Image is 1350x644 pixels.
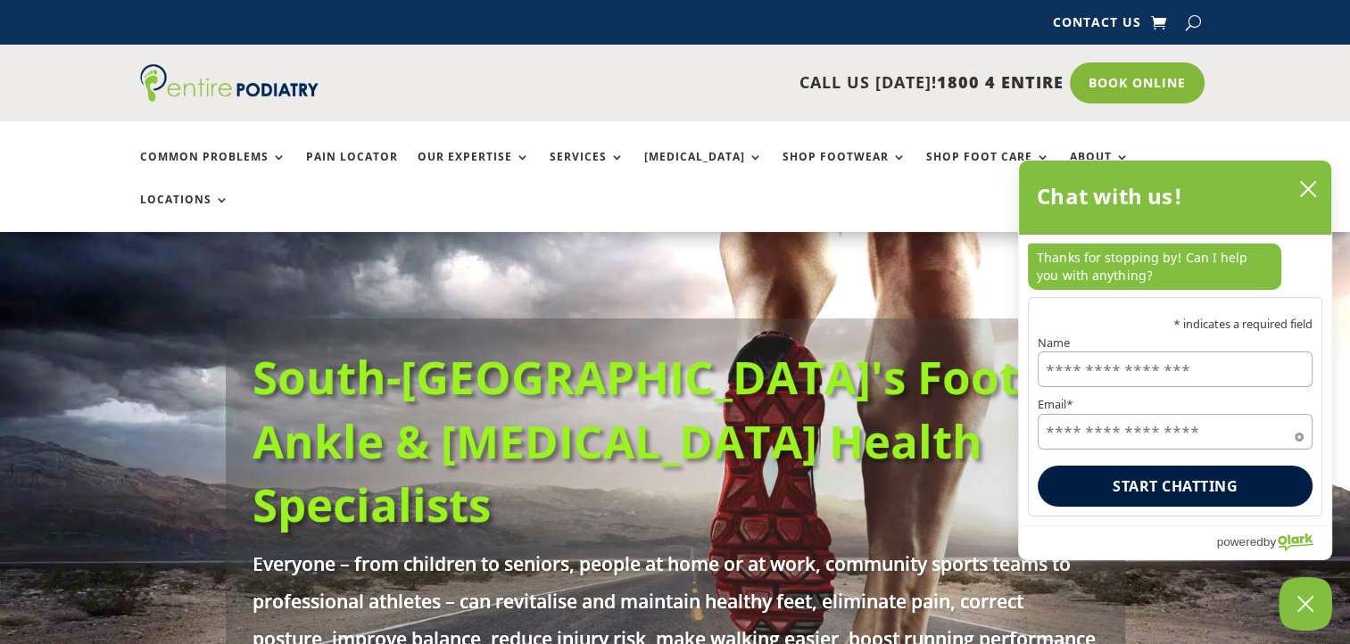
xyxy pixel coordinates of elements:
a: Shop Foot Care [926,151,1050,189]
a: Locations [140,194,229,232]
a: Book Online [1070,62,1205,103]
a: Contact Us [1052,16,1140,36]
p: Thanks for stopping by! Can I help you with anything? [1028,244,1281,290]
a: About [1070,151,1130,189]
label: Email* [1038,400,1313,411]
button: close chatbox [1294,176,1322,202]
a: Our Expertise [418,151,530,189]
p: * indicates a required field [1038,318,1313,330]
input: Name [1038,352,1313,388]
button: Close Chatbox [1279,577,1332,631]
a: Common Problems [140,151,286,189]
a: Pain Locator [306,151,398,189]
span: by [1263,531,1276,553]
input: Email [1038,414,1313,450]
div: olark chatbox [1018,160,1332,560]
a: Powered by Olark [1216,526,1331,559]
span: 1800 4 ENTIRE [937,71,1064,93]
label: Name [1038,337,1313,349]
a: Shop Footwear [783,151,907,189]
span: powered [1216,531,1263,553]
a: Entire Podiatry [140,87,319,105]
span: Required field [1295,429,1304,438]
a: Services [550,151,625,189]
div: chat [1019,235,1331,297]
button: Start chatting [1038,466,1313,507]
p: CALL US [DATE]! [387,71,1064,95]
img: logo (1) [140,64,319,102]
a: South-[GEOGRAPHIC_DATA]'s Foot, Ankle & [MEDICAL_DATA] Health Specialists [253,345,1032,535]
h2: Chat with us! [1037,178,1182,214]
a: [MEDICAL_DATA] [644,151,763,189]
